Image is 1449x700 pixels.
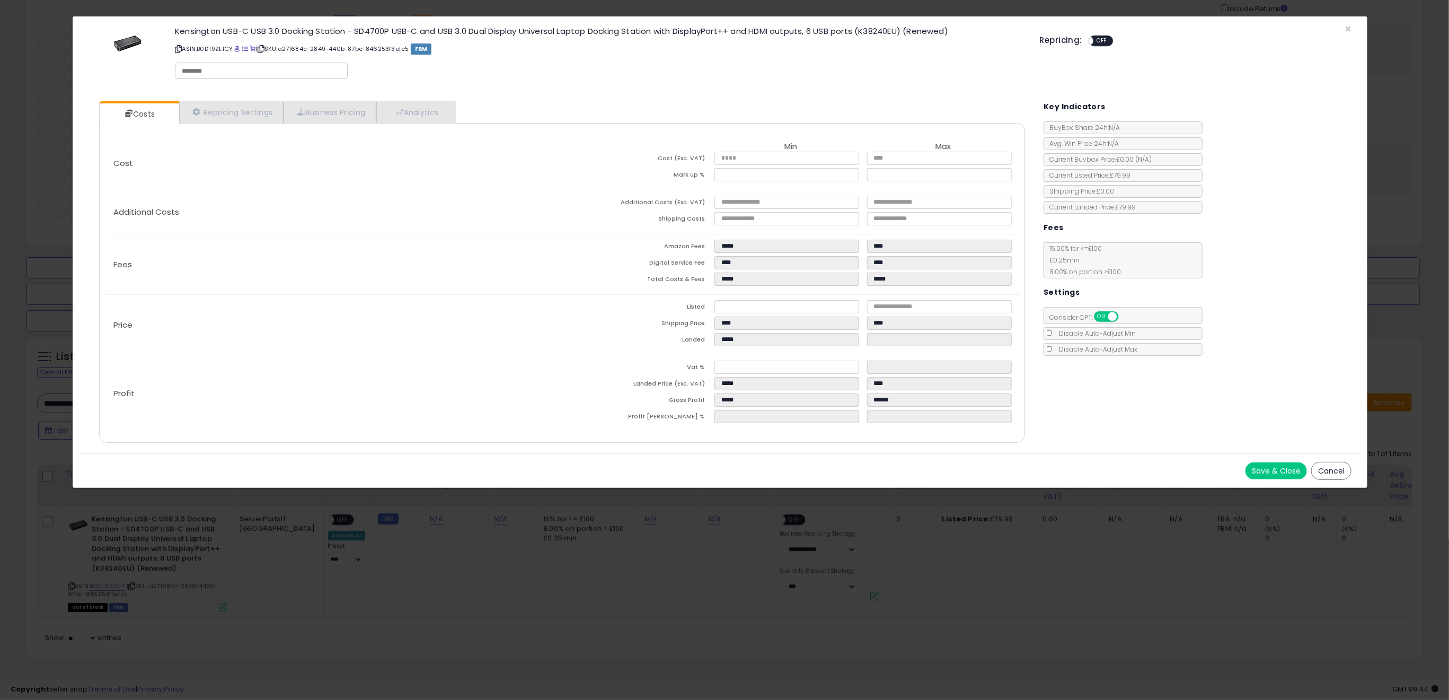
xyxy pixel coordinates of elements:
p: Additional Costs [105,208,562,216]
a: BuyBox page [234,45,240,53]
p: Profit [105,389,562,398]
td: Amazon Fees [562,240,715,256]
span: × [1345,21,1351,37]
h5: Repricing: [1040,36,1082,45]
th: Min [714,142,867,152]
span: Disable Auto-Adjust Max [1054,345,1137,354]
h3: Kensington USB-C USB 3.0 Docking Station - SD4700P USB-C and USB 3.0 Dual Display Universal Lapto... [175,27,1024,35]
span: OFF [1117,312,1134,321]
td: Landed [562,333,715,349]
td: Shipping Price [562,317,715,333]
td: Shipping Costs [562,212,715,229]
span: ON [1095,312,1108,321]
p: Price [105,321,562,329]
td: Cost (Exc. VAT) [562,152,715,168]
td: Listed [562,300,715,317]
span: Current Listed Price: £79.99 [1044,171,1130,180]
a: Costs [100,103,178,125]
p: Cost [105,159,562,168]
span: BuyBox Share 24h: N/A [1044,123,1120,132]
td: Total Costs & Fees [562,273,715,289]
a: Repricing Settings [179,101,284,123]
span: FBM [411,43,432,55]
span: OFF [1093,37,1110,46]
button: Save & Close [1245,462,1307,479]
span: 8.00 % on portion > £100 [1044,267,1121,276]
td: Digital Service Fee [562,256,715,273]
p: ASIN: B0DT9ZL1CY | SKU: a271684c-2849-440b-87bc-846253f3efc5 [175,40,1024,57]
a: Analytics [376,101,455,123]
span: £0.25 min [1044,256,1080,265]
p: Fees [105,260,562,269]
td: Profit [PERSON_NAME] % [562,410,715,426]
a: All offer listings [242,45,248,53]
span: ( N/A ) [1135,155,1152,164]
img: 21Sj5MPp0eL._SL60_.jpg [112,27,144,59]
span: Shipping Price: £0.00 [1044,187,1114,196]
a: Your listing only [250,45,255,53]
span: Current Landed Price: £79.99 [1044,203,1136,212]
button: Cancel [1311,462,1351,480]
h5: Settings [1044,286,1080,299]
span: Current Buybox Price: [1044,155,1152,164]
td: Gross Profit [562,393,715,410]
span: Consider CPT: [1044,313,1133,322]
span: Avg. Win Price 24h: N/A [1044,139,1119,148]
h5: Key Indicators [1044,100,1106,113]
span: 15.00 % for <= £100 [1044,244,1121,276]
td: Landed Price (Exc. VAT) [562,377,715,393]
h5: Fees [1044,221,1064,234]
td: Mark up % [562,168,715,185]
th: Max [867,142,1020,152]
td: Vat % [562,361,715,377]
td: Additional Costs (Exc. VAT) [562,196,715,212]
span: Disable Auto-Adjust Min [1054,329,1136,338]
a: Business Pricing [284,101,376,123]
span: £0.00 [1116,155,1152,164]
